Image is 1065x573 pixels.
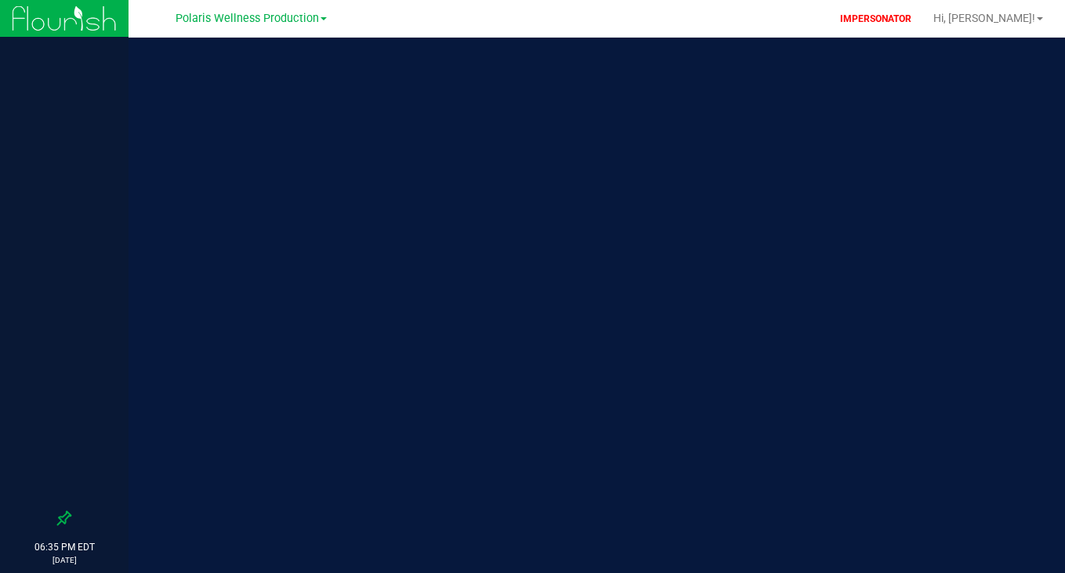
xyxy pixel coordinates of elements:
p: 06:35 PM EDT [7,540,121,554]
p: [DATE] [7,554,121,566]
span: Hi, [PERSON_NAME]! [933,12,1035,24]
span: Polaris Wellness Production [176,12,319,25]
p: IMPERSONATOR [834,12,918,26]
label: Pin the sidebar to full width on large screens [56,510,72,526]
